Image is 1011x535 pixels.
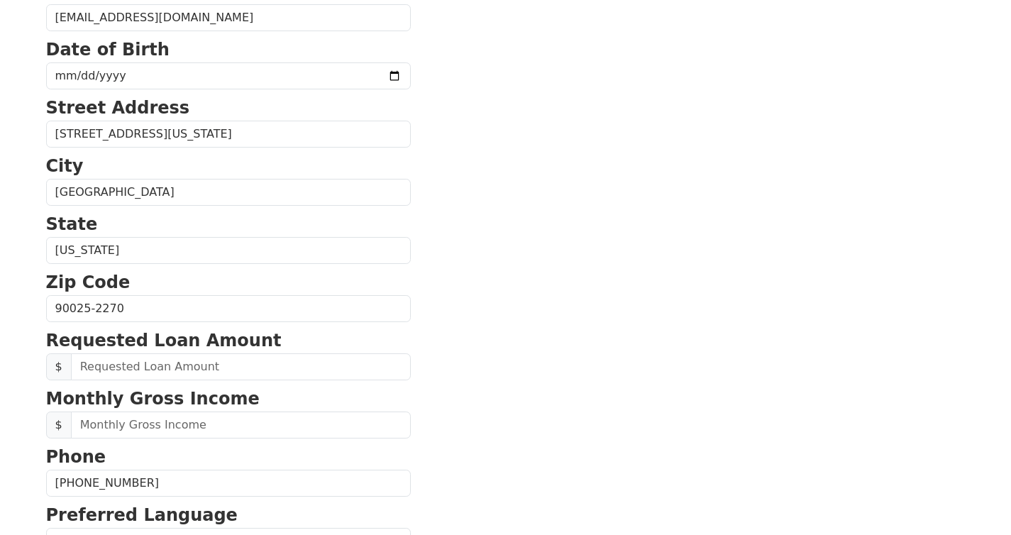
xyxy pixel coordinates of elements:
[46,214,98,234] strong: State
[46,505,238,525] strong: Preferred Language
[46,98,190,118] strong: Street Address
[46,272,131,292] strong: Zip Code
[46,179,411,206] input: City
[46,353,72,380] span: $
[46,295,411,322] input: Zip Code
[46,4,411,31] input: Re-Enter Email Address
[46,331,282,351] strong: Requested Loan Amount
[71,412,411,439] input: Monthly Gross Income
[71,353,411,380] input: Requested Loan Amount
[46,412,72,439] span: $
[46,386,411,412] p: Monthly Gross Income
[46,121,411,148] input: Street Address
[46,156,84,176] strong: City
[46,470,411,497] input: Phone
[46,447,106,467] strong: Phone
[46,40,170,60] strong: Date of Birth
